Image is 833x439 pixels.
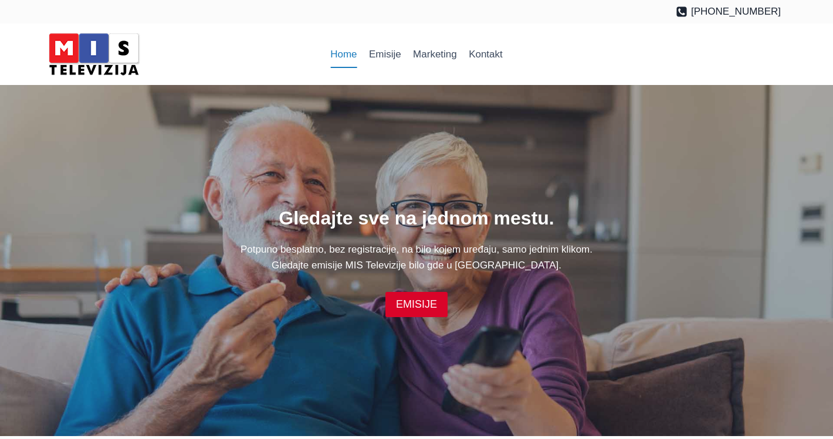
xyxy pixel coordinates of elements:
nav: Primary Navigation [324,40,509,69]
a: EMISIJE [385,292,448,317]
a: Emisije [363,40,407,69]
a: Marketing [407,40,463,69]
img: MIS Television [44,29,144,79]
a: Home [324,40,363,69]
h1: Gledajte sve na jednom mestu. [52,204,781,232]
a: [PHONE_NUMBER] [676,4,781,19]
span: [PHONE_NUMBER] [691,4,781,19]
p: Potpuno besplatno, bez registracije, na bilo kojem uređaju, samo jednim klikom. Gledajte emisije ... [52,241,781,273]
a: Kontakt [463,40,509,69]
